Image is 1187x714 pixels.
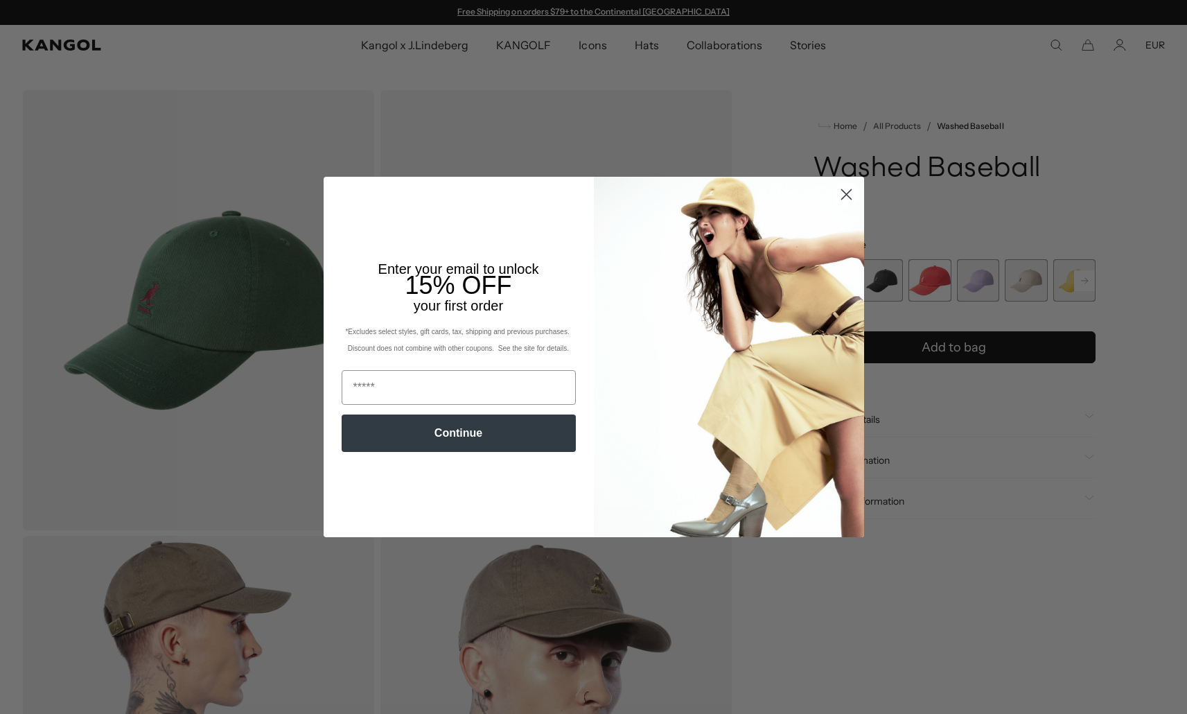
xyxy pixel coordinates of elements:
input: Email [342,370,576,405]
button: Continue [342,415,576,452]
span: your first order [414,298,503,313]
span: *Excludes select styles, gift cards, tax, shipping and previous purchases. Discount does not comb... [345,328,571,352]
span: 15% OFF [405,271,511,299]
span: Enter your email to unlock [378,261,539,277]
img: 93be19ad-e773-4382-80b9-c9d740c9197f.jpeg [594,177,864,537]
button: Close dialog [834,182,859,207]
